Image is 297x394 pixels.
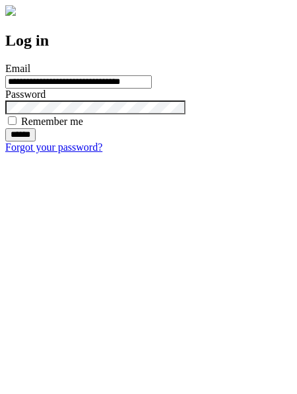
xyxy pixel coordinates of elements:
[5,63,30,74] label: Email
[5,5,16,16] img: logo-4e3dc11c47720685a147b03b5a06dd966a58ff35d612b21f08c02c0306f2b779.png
[5,89,46,100] label: Password
[5,32,292,50] h2: Log in
[5,141,102,153] a: Forgot your password?
[21,116,83,127] label: Remember me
